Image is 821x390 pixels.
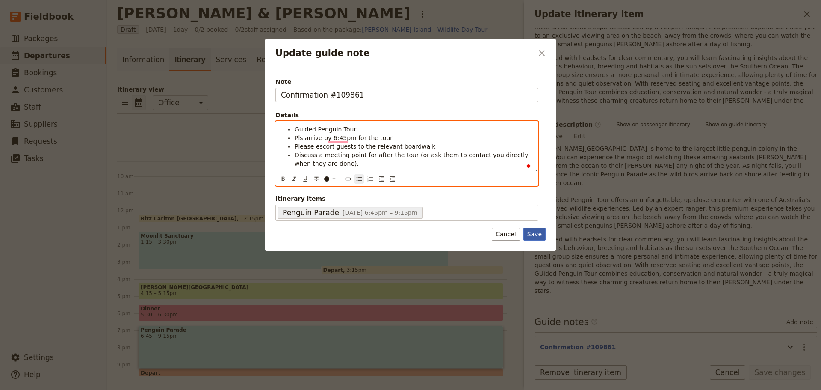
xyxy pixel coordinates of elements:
button: Cancel [492,228,520,241]
button: Decrease indent [388,174,397,184]
button: Insert link [343,174,353,184]
span: Guided Penguin Tour [295,126,356,133]
span: Note [275,77,538,86]
button: Format underline [301,174,310,184]
span: Penguin Parade [283,208,339,218]
button: Bulleted list [354,174,364,184]
span: [DATE] 6:45pm – 9:15pm [343,209,418,216]
button: Save [523,228,546,241]
button: Format bold [278,174,288,184]
div: ​ [323,176,340,182]
button: Numbered list [366,174,375,184]
span: Please escort guests to the relevant boardwalk [295,143,435,150]
span: Pls arrive by 6:45pm for the tour [295,134,393,141]
div: Details [275,111,538,119]
input: Note [275,88,538,102]
h2: Update guide note [275,47,533,60]
button: Format strikethrough [312,174,321,184]
button: ​ [322,174,339,184]
button: Close dialog [535,46,549,60]
button: Increase indent [377,174,386,184]
span: Itinerary items [275,194,538,203]
button: Format italic [289,174,299,184]
span: Discuss a meeting point for after the tour (or ask them to contact you directly when they are done). [295,152,530,167]
div: To enrich screen reader interactions, please activate Accessibility in Grammarly extension settings [276,122,538,171]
